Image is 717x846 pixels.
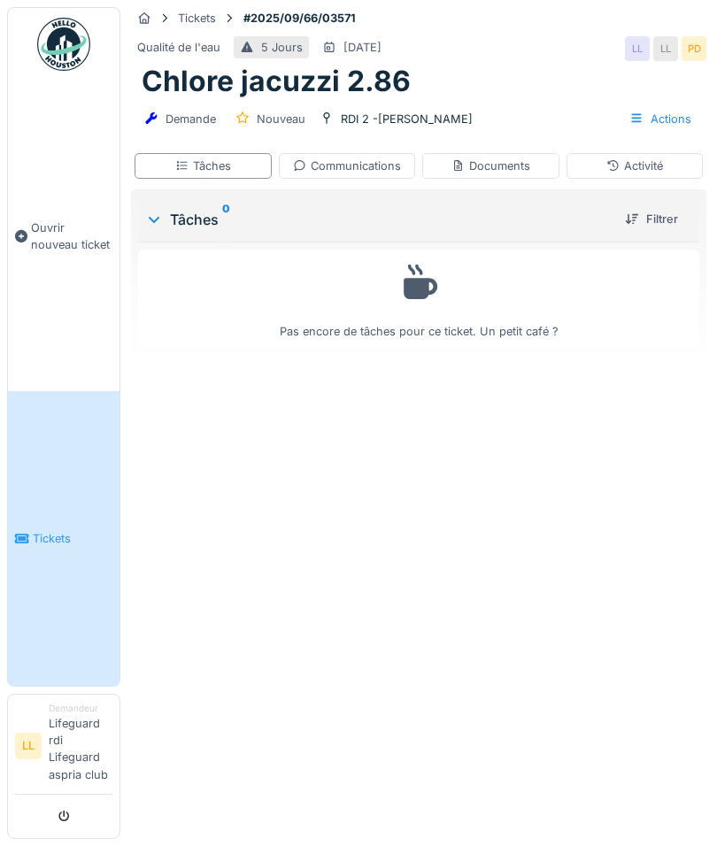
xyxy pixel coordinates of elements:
div: [DATE] [343,39,382,56]
a: Ouvrir nouveau ticket [8,81,119,391]
div: Activité [606,158,663,174]
div: 5 Jours [261,39,303,56]
div: Pas encore de tâches pour ce ticket. Un petit café ? [150,258,688,340]
div: Actions [621,106,699,132]
div: Demande [166,111,216,127]
div: Tickets [178,10,216,27]
li: LL [15,733,42,759]
sup: 0 [222,209,230,230]
div: Communications [293,158,401,174]
div: Qualité de l'eau [137,39,220,56]
strong: #2025/09/66/03571 [236,10,363,27]
li: Lifeguard rdi Lifeguard aspria club [49,702,112,790]
div: Nouveau [257,111,305,127]
div: Tâches [175,158,231,174]
div: Demandeur [49,702,112,715]
a: LL DemandeurLifeguard rdi Lifeguard aspria club [15,702,112,795]
a: Tickets [8,391,119,685]
div: Filtrer [618,207,685,231]
img: Badge_color-CXgf-gQk.svg [37,18,90,71]
span: Ouvrir nouveau ticket [31,219,112,253]
div: LL [653,36,678,61]
div: Documents [451,158,530,174]
span: Tickets [33,530,112,547]
div: Tâches [145,209,611,230]
div: PD [682,36,706,61]
div: RDI 2 -[PERSON_NAME] [341,111,473,127]
div: LL [625,36,650,61]
h1: Chlore jacuzzi 2.86 [142,65,411,98]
